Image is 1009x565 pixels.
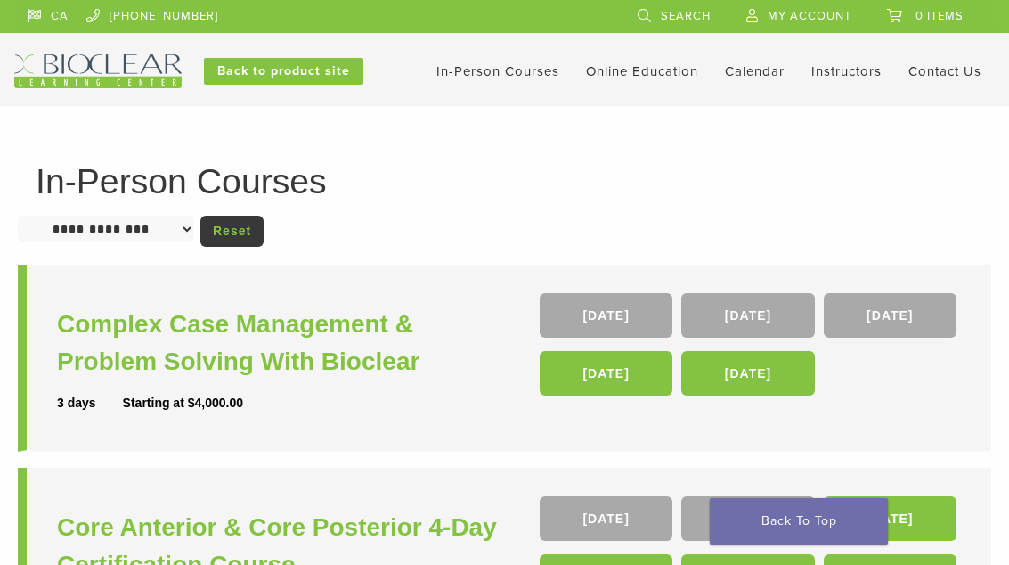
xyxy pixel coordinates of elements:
[908,63,981,79] a: Contact Us
[436,63,559,79] a: In-Person Courses
[768,9,851,23] span: My Account
[586,63,698,79] a: Online Education
[57,306,509,381] a: Complex Case Management & Problem Solving With Bioclear
[681,351,814,396] a: [DATE]
[824,496,956,541] a: [DATE]
[725,63,785,79] a: Calendar
[824,293,956,338] a: [DATE]
[681,496,814,541] a: [DATE]
[540,293,672,338] a: [DATE]
[811,63,882,79] a: Instructors
[661,9,711,23] span: Search
[204,58,363,85] a: Back to product site
[14,54,182,88] img: Bioclear
[710,498,888,545] a: Back To Top
[540,496,672,541] a: [DATE]
[540,293,961,405] div: , , , ,
[915,9,964,23] span: 0 items
[123,394,243,413] div: Starting at $4,000.00
[57,394,123,413] div: 3 days
[681,293,814,338] a: [DATE]
[540,351,672,396] a: [DATE]
[36,164,973,199] h1: In-Person Courses
[200,216,264,247] a: Reset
